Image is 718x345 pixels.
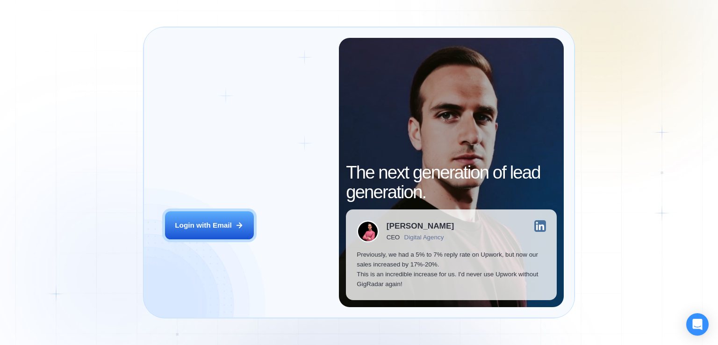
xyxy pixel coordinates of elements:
div: CEO [387,234,400,241]
div: Login with Email [175,220,232,230]
div: Open Intercom Messenger [686,313,709,336]
div: [PERSON_NAME] [387,222,454,230]
div: Digital Agency [404,234,444,241]
button: Login with Email [165,211,254,239]
h2: The next generation of lead generation. [346,163,557,202]
p: Previously, we had a 5% to 7% reply rate on Upwork, but now our sales increased by 17%-20%. This ... [357,250,546,289]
